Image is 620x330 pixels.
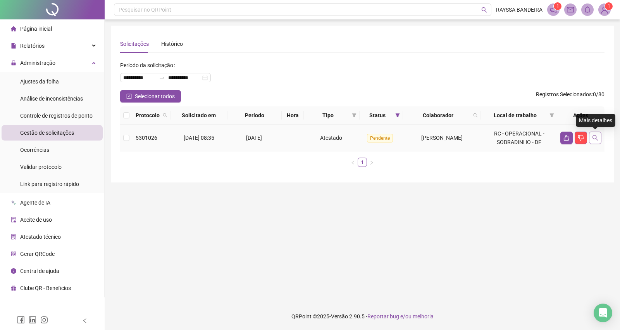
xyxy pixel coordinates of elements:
[348,158,358,167] button: left
[11,60,16,66] span: lock
[163,113,167,118] span: search
[421,135,463,141] span: [PERSON_NAME]
[20,200,50,206] span: Agente de IA
[536,91,592,97] span: Registros Selecionados
[350,109,358,121] span: filter
[20,96,83,102] span: Análise de inconsistências
[20,113,93,119] span: Controle de registros de ponto
[367,134,393,142] span: Pendente
[348,158,358,167] li: Página anterior
[367,313,434,320] span: Reportar bug e/ou melhoria
[246,135,262,141] span: [DATE]
[11,268,16,274] span: info-circle
[11,217,16,222] span: audit
[20,181,79,187] span: Link para registro rápido
[351,160,355,165] span: left
[369,160,374,165] span: right
[20,78,59,85] span: Ajustes da folha
[406,111,470,120] span: Colaborador
[594,304,612,322] div: Open Intercom Messenger
[136,135,157,141] span: 5301026
[40,316,48,324] span: instagram
[135,92,175,101] span: Selecionar todos
[161,40,183,48] div: Histórico
[481,125,557,151] td: RC - OPERACIONAL - SOBRADINHO - DF
[576,114,615,127] div: Mais detalhes
[395,113,400,118] span: filter
[496,5,542,14] span: RAYSSA BANDEIRA
[331,313,348,320] span: Versão
[605,2,613,10] sup: Atualize o seu contato no menu Meus Dados
[484,111,546,120] span: Local de trabalho
[29,316,36,324] span: linkedin
[105,303,620,330] footer: QRPoint © 2025 - 2.90.5 -
[358,158,367,167] a: 1
[11,251,16,257] span: qrcode
[227,106,282,125] th: Período
[159,75,165,81] span: swap-right
[20,217,52,223] span: Aceite de uso
[367,158,376,167] li: Próxima página
[394,109,401,121] span: filter
[20,268,59,274] span: Central de ajuda
[20,234,61,240] span: Atestado técnico
[358,158,367,167] li: 1
[282,106,304,125] th: Hora
[20,60,55,66] span: Administração
[563,135,570,141] span: like
[11,285,16,291] span: gift
[161,109,169,121] span: search
[20,130,74,136] span: Gestão de solicitações
[592,135,598,141] span: search
[126,94,132,99] span: check-square
[584,6,591,13] span: bell
[136,111,160,120] span: Protocolo
[82,318,88,323] span: left
[17,316,25,324] span: facebook
[159,75,165,81] span: to
[20,164,62,170] span: Validar protocolo
[120,59,178,71] label: Período da solicitação
[481,7,487,13] span: search
[567,6,574,13] span: mail
[170,106,227,125] th: Solicitado em
[11,234,16,240] span: solution
[307,111,349,120] span: Tipo
[120,40,149,48] div: Solicitações
[363,111,392,120] span: Status
[20,285,71,291] span: Clube QR - Beneficios
[556,3,559,9] span: 1
[291,135,293,141] span: -
[608,3,610,9] span: 1
[550,6,557,13] span: notification
[548,109,556,121] span: filter
[20,43,45,49] span: Relatórios
[554,2,561,10] sup: 1
[472,109,479,121] span: search
[20,251,55,257] span: Gerar QRCode
[599,4,610,16] img: 77056
[184,135,214,141] span: [DATE] 08:35
[578,135,584,141] span: dislike
[367,158,376,167] button: right
[560,111,601,120] div: Ações
[473,113,478,118] span: search
[536,90,604,102] span: : 0 / 80
[20,26,52,32] span: Página inicial
[20,147,49,153] span: Ocorrências
[120,90,181,102] button: Selecionar todos
[11,26,16,31] span: home
[320,135,342,141] span: Atestado
[352,113,356,118] span: filter
[549,113,554,118] span: filter
[11,43,16,49] span: file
